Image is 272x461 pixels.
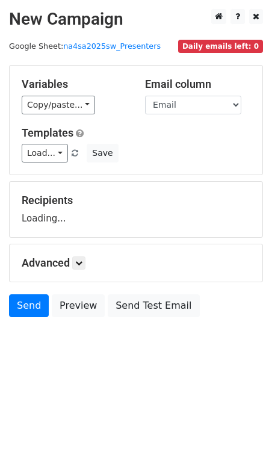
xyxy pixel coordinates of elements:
[22,194,250,207] h5: Recipients
[22,256,250,270] h5: Advanced
[63,42,161,51] a: na4sa2025sw_Presenters
[9,42,161,51] small: Google Sheet:
[108,294,199,317] a: Send Test Email
[178,42,263,51] a: Daily emails left: 0
[52,294,105,317] a: Preview
[22,126,73,139] a: Templates
[9,9,263,29] h2: New Campaign
[22,96,95,114] a: Copy/paste...
[22,78,127,91] h5: Variables
[178,40,263,53] span: Daily emails left: 0
[9,294,49,317] a: Send
[87,144,118,162] button: Save
[22,194,250,225] div: Loading...
[145,78,250,91] h5: Email column
[22,144,68,162] a: Load...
